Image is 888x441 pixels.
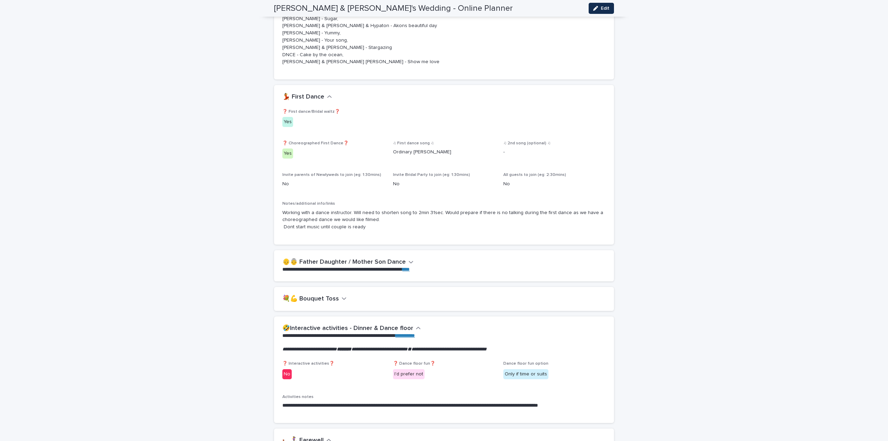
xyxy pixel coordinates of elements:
p: Working with a dance instructor. Will need to shorten song to 2min 31sec. Would prepare if there ... [282,209,606,231]
div: I'd prefer not [393,369,425,379]
span: Dance floor fun option [503,362,548,366]
p: No [503,180,606,188]
span: ❓ Interactive activities❓ [282,362,334,366]
span: ❓ First dance/Bridal waltz❓ [282,110,340,114]
h2: 👴👵 Father Daughter / Mother Son Dance [282,258,406,266]
button: 🤣Interactive activities - Dinner & Dance floor [282,325,421,332]
button: 💃 First Dance [282,93,332,101]
span: ♫ 2nd song (optional) ♫ [503,141,550,145]
span: Edit [601,6,609,11]
h2: [PERSON_NAME] & [PERSON_NAME]'s Wedding - Online Planner [274,3,513,14]
span: Invite Bridal Party to join (eg: 1:30mins) [393,173,470,177]
span: Activities notes [282,395,314,399]
p: No [282,180,385,188]
span: ❓ Choreographed First Dance❓ [282,141,349,145]
span: ❓ Dance floor fun❓ [393,362,435,366]
div: Only if time or suits [503,369,548,379]
p: Ordinary [PERSON_NAME] [393,149,495,156]
div: No [282,369,292,379]
p: - [503,149,606,156]
div: Yes [282,117,293,127]
span: All guests to join (eg: 2:30mins) [503,173,566,177]
p: No [393,180,495,188]
span: ♫ First dance song ♫ [393,141,434,145]
h2: 🤣Interactive activities - Dinner & Dance floor [282,325,413,332]
button: 💐💪 Bouquet Toss [282,295,347,303]
button: 👴👵 Father Daughter / Mother Son Dance [282,258,413,266]
span: Invite parents of Newlyweds to join (eg: 1:30mins) [282,173,381,177]
h2: 💐💪 Bouquet Toss [282,295,339,303]
div: Yes [282,149,293,159]
span: Notes/additional info/links [282,202,335,206]
h2: 💃 First Dance [282,93,324,101]
button: Edit [589,3,614,14]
